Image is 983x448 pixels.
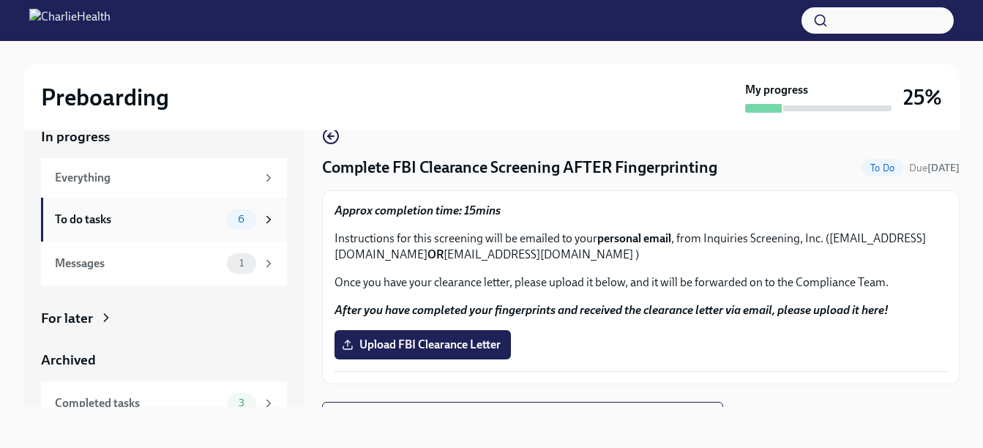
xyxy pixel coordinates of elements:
[41,127,287,146] a: In progress
[322,157,717,179] h4: Complete FBI Clearance Screening AFTER Fingerprinting
[345,337,501,352] span: Upload FBI Clearance Letter
[55,395,221,411] div: Completed tasks
[927,162,960,174] strong: [DATE]
[909,161,960,175] span: August 30th, 2025 09:00
[41,351,287,370] a: Archived
[41,158,287,198] a: Everything
[334,330,511,359] label: Upload FBI Clearance Letter
[861,163,903,173] span: To Do
[55,212,221,228] div: To do tasks
[597,231,671,245] strong: personal email
[41,198,287,242] a: To do tasks6
[229,214,253,225] span: 6
[230,397,253,408] span: 3
[427,247,444,261] strong: OR
[41,83,169,112] h2: Preboarding
[41,309,287,328] a: For later
[41,242,287,285] a: Messages1
[334,204,501,217] strong: Approx completion time: 15mins
[29,9,111,32] img: CharlieHealth
[903,84,942,111] h3: 25%
[909,162,960,174] span: Due
[334,303,889,317] strong: After you have completed your fingerprints and received the clearance letter via email, please up...
[745,82,808,98] strong: My progress
[55,170,256,186] div: Everything
[334,231,947,263] p: Instructions for this screening will be emailed to your , from Inquiries Screening, Inc. ([EMAIL_...
[231,258,253,269] span: 1
[41,381,287,425] a: Completed tasks3
[41,309,93,328] div: For later
[334,275,947,291] p: Once you have your clearance letter, please upload it below, and it will be forwarded on to the C...
[55,255,221,272] div: Messages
